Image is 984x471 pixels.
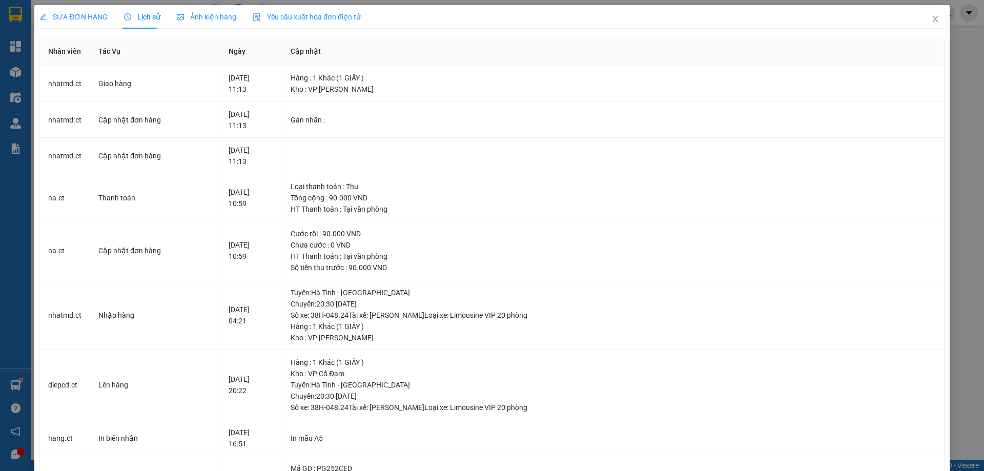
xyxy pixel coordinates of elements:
[291,72,936,84] div: Hàng : 1 Khác (1 GIẤY )
[291,203,936,215] div: HT Thanh toán : Tại văn phòng
[229,374,274,396] div: [DATE] 20:22
[253,13,361,21] span: Yêu cầu xuất hóa đơn điện tử
[229,109,274,131] div: [DATE] 11:13
[124,13,160,21] span: Lịch sử
[177,13,236,21] span: Ảnh kiện hàng
[98,433,212,444] div: In biên nhận
[229,427,274,449] div: [DATE] 16:51
[40,66,90,102] td: nhatmd.ct
[291,357,936,368] div: Hàng : 1 Khác (1 GIẤY )
[177,13,184,21] span: picture
[291,251,936,262] div: HT Thanh toán : Tại văn phòng
[39,13,108,21] span: SỬA ĐƠN HÀNG
[291,84,936,95] div: Kho : VP [PERSON_NAME]
[291,262,936,273] div: Số tiền thu trước : 90.000 VND
[40,420,90,457] td: hang.ct
[39,13,47,21] span: edit
[40,280,90,351] td: nhatmd.ct
[291,287,936,321] div: Tuyến : Hà Tĩnh - [GEOGRAPHIC_DATA] Chuyến: 20:30 [DATE] Số xe: 38H-048.24 Tài xế: [PERSON_NAME] ...
[291,114,936,126] div: Gán nhãn :
[98,78,212,89] div: Giao hàng
[921,5,950,34] button: Close
[40,37,90,66] th: Nhân viên
[229,187,274,209] div: [DATE] 10:59
[282,37,945,66] th: Cập nhật
[253,13,261,22] img: icon
[98,192,212,203] div: Thanh toán
[291,181,936,192] div: Loại thanh toán : Thu
[40,102,90,138] td: nhatmd.ct
[40,350,90,420] td: diepcd.ct
[291,368,936,379] div: Kho : VP Cổ Đạm
[291,433,936,444] div: In mẫu A5
[229,239,274,262] div: [DATE] 10:59
[229,72,274,95] div: [DATE] 11:13
[98,310,212,321] div: Nhập hàng
[291,239,936,251] div: Chưa cước : 0 VND
[291,192,936,203] div: Tổng cộng : 90.000 VND
[229,304,274,326] div: [DATE] 04:21
[291,332,936,343] div: Kho : VP [PERSON_NAME]
[291,228,936,239] div: Cước rồi : 90.000 VND
[90,37,220,66] th: Tác Vụ
[291,321,936,332] div: Hàng : 1 Khác (1 GIẤY )
[98,379,212,391] div: Lên hàng
[931,15,939,23] span: close
[229,145,274,167] div: [DATE] 11:13
[98,150,212,161] div: Cập nhật đơn hàng
[98,245,212,256] div: Cập nhật đơn hàng
[220,37,282,66] th: Ngày
[40,138,90,174] td: nhatmd.ct
[98,114,212,126] div: Cập nhật đơn hàng
[40,174,90,222] td: na.ct
[291,379,936,413] div: Tuyến : Hà Tĩnh - [GEOGRAPHIC_DATA] Chuyến: 20:30 [DATE] Số xe: 38H-048.24 Tài xế: [PERSON_NAME] ...
[124,13,131,21] span: clock-circle
[40,221,90,280] td: na.ct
